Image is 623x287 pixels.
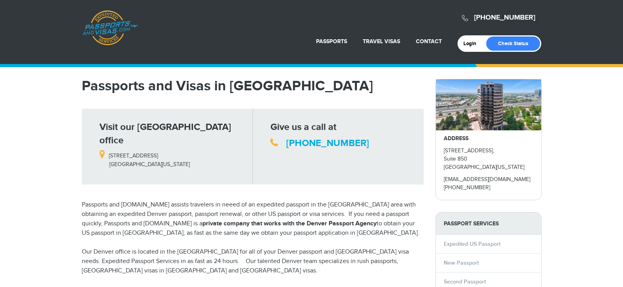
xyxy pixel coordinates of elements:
[436,79,541,130] img: passportsandvisas_denver_5251_dtc_parkway_-_28de80_-_029b8f063c7946511503b0bb3931d518761db640.jpg
[444,241,500,247] a: Expedited US Passport
[444,147,533,172] p: [STREET_ADDRESS], Suite 850 [GEOGRAPHIC_DATA][US_STATE]
[436,212,541,235] strong: PASSPORT SERVICES
[363,38,400,45] a: Travel Visas
[270,121,336,133] strong: Give us a call at
[416,38,442,45] a: Contact
[444,184,533,192] p: [PHONE_NUMBER]
[444,135,469,142] strong: ADDRESS
[444,176,530,183] a: [EMAIL_ADDRESS][DOMAIN_NAME]
[444,278,486,285] a: Second Passport
[463,40,482,47] a: Login
[82,10,138,46] a: Passports & [DOMAIN_NAME]
[486,37,540,51] a: Check Status
[99,147,247,168] p: [STREET_ADDRESS] [GEOGRAPHIC_DATA][US_STATE]
[444,260,479,266] a: New Passport
[82,79,424,93] h1: Passports and Visas in [GEOGRAPHIC_DATA]
[202,220,377,227] strong: private company that works with the Denver Passport Agency
[99,121,231,146] strong: Visit our [GEOGRAPHIC_DATA] office
[82,200,424,238] p: Passports and [DOMAIN_NAME] assists travelers in neeed of an expedited passport in the [GEOGRAPHI...
[82,247,424,276] p: Our Denver office is located in the [GEOGRAPHIC_DATA] for all of your Denver passport and [GEOGRA...
[474,13,535,22] a: [PHONE_NUMBER]
[316,38,347,45] a: Passports
[286,137,369,149] a: [PHONE_NUMBER]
